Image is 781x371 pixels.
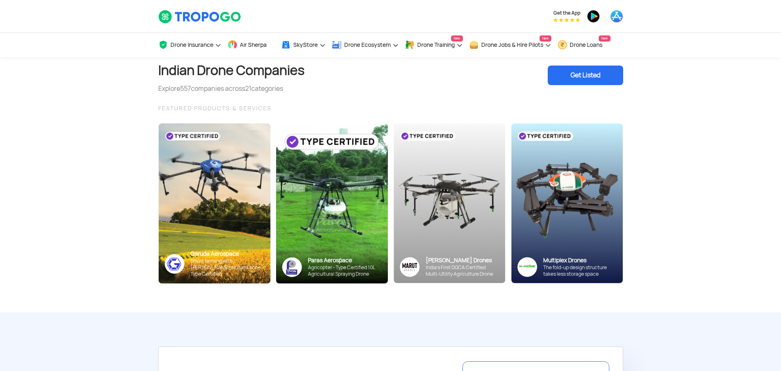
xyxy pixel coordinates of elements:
span: New [540,35,551,42]
div: India’s First DGCA Certified Multi-Utility Agriculture Drone [426,264,499,277]
span: Get the App [553,10,580,16]
span: Air Sherpa [240,42,267,48]
span: Drone Ecosystem [344,42,391,48]
span: Drone Insurance [170,42,213,48]
div: Multiplex Drones [543,257,617,264]
span: 21 [245,84,251,93]
span: Drone Jobs & Hire Pilots [481,42,543,48]
a: Drone TrainingNew [405,33,463,57]
img: TropoGo Logo [158,10,242,24]
a: Drone Insurance [158,33,221,57]
div: Get Listed [548,66,623,85]
img: ic_multiplex_sky.png [517,257,537,277]
img: Group%2036313.png [400,257,420,277]
span: SkyStore [293,42,318,48]
a: Air Sherpa [228,33,275,57]
img: ic_appstore.png [610,10,623,23]
span: New [451,35,463,42]
span: Drone Loans [570,42,602,48]
a: Drone Ecosystem [332,33,399,57]
span: Drone Training [417,42,455,48]
div: Agricopter - Type Certified 10L Agricultural Spraying Drone [308,264,382,277]
a: SkyStore [281,33,326,57]
img: App Raking [553,18,580,22]
h1: Indian Drone Companies [158,57,305,84]
img: paras-card.png [276,123,388,283]
a: Drone LoansNew [558,33,611,57]
div: [PERSON_NAME] Drones [426,257,499,264]
img: ic_playstore.png [587,10,600,23]
a: Drone Jobs & Hire PilotsNew [469,33,551,57]
span: 557 [180,84,191,93]
div: The fold-up design structure takes less storage space [543,264,617,277]
div: Garuda Aerospace [190,250,264,258]
img: bg_multiplex_sky.png [511,123,623,283]
img: bg_marut_sky.png [394,123,505,283]
div: FEATURED PRODUCTS & SERVICES [158,103,623,113]
img: ic_garuda_sky.png [165,254,184,274]
img: bg_garuda_sky.png [159,123,270,283]
div: Explore companies across categories [158,84,305,94]
div: Paras Aerospace [308,257,382,264]
span: New [599,35,611,42]
img: paras-logo-banner.png [282,257,302,277]
div: Smart farming with [PERSON_NAME]’s Kisan Drone - Type Certified [190,258,264,277]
